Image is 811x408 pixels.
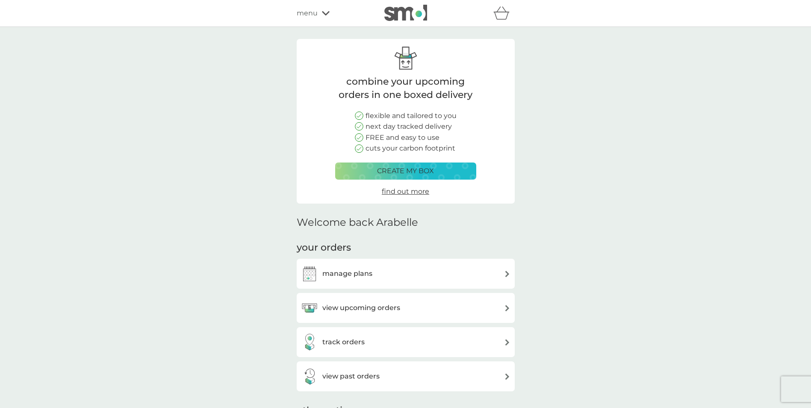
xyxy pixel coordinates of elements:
[322,268,372,279] h3: manage plans
[366,143,455,154] p: cuts your carbon footprint
[384,5,427,21] img: smol
[322,302,400,313] h3: view upcoming orders
[297,216,418,229] h2: Welcome back Arabelle
[504,305,510,311] img: arrow right
[366,110,457,121] p: flexible and tailored to you
[297,8,318,19] span: menu
[504,339,510,346] img: arrow right
[366,121,452,132] p: next day tracked delivery
[297,241,351,254] h3: your orders
[335,75,476,102] p: combine your upcoming orders in one boxed delivery
[382,187,429,195] span: find out more
[377,166,434,177] p: create my box
[504,271,510,277] img: arrow right
[322,337,365,348] h3: track orders
[382,186,429,197] a: find out more
[504,373,510,380] img: arrow right
[322,371,380,382] h3: view past orders
[335,163,476,180] button: create my box
[493,5,515,22] div: basket
[366,132,439,143] p: FREE and easy to use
